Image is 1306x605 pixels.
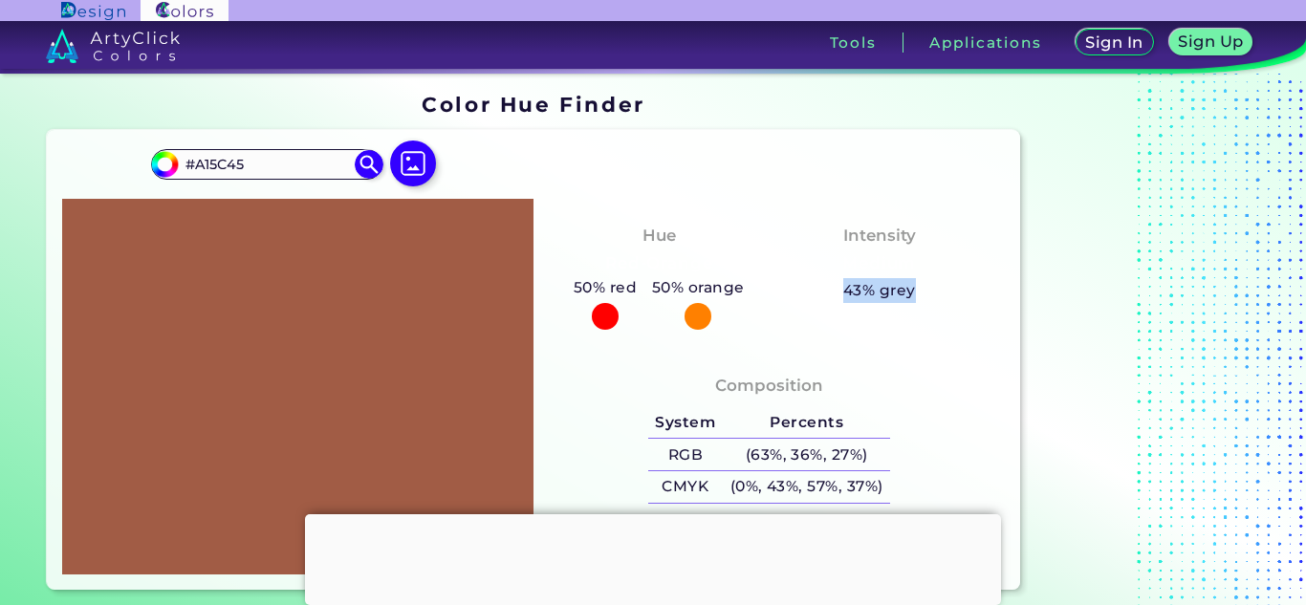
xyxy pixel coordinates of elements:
h5: Percents [723,407,890,439]
img: logo_artyclick_colors_white.svg [46,29,181,63]
img: icon picture [390,140,436,186]
img: ArtyClick Design logo [61,2,125,20]
h5: System [648,407,723,439]
h3: Applications [929,35,1041,50]
a: Sign Up [1173,31,1249,54]
h4: Composition [715,372,823,400]
h1: Color Hue Finder [422,90,644,119]
iframe: Advertisement [305,514,1001,600]
input: type color.. [179,152,357,178]
h5: Sign Up [1181,34,1240,49]
h3: Medium [835,252,925,275]
a: Sign In [1079,31,1150,54]
img: icon search [355,150,383,179]
h3: Tools [830,35,877,50]
h5: 50% red [566,275,644,300]
h5: RGB [648,439,723,470]
iframe: Advertisement [1028,85,1267,597]
h3: Red-Orange [598,252,721,275]
h4: Intensity [843,222,916,249]
h5: Sign In [1088,35,1141,50]
h5: (63%, 36%, 27%) [723,439,890,470]
h5: 43% grey [843,278,916,303]
h4: Hue [642,222,676,249]
h5: (0%, 43%, 57%, 37%) [723,471,890,503]
h5: 50% orange [644,275,751,300]
h5: CMYK [648,471,723,503]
